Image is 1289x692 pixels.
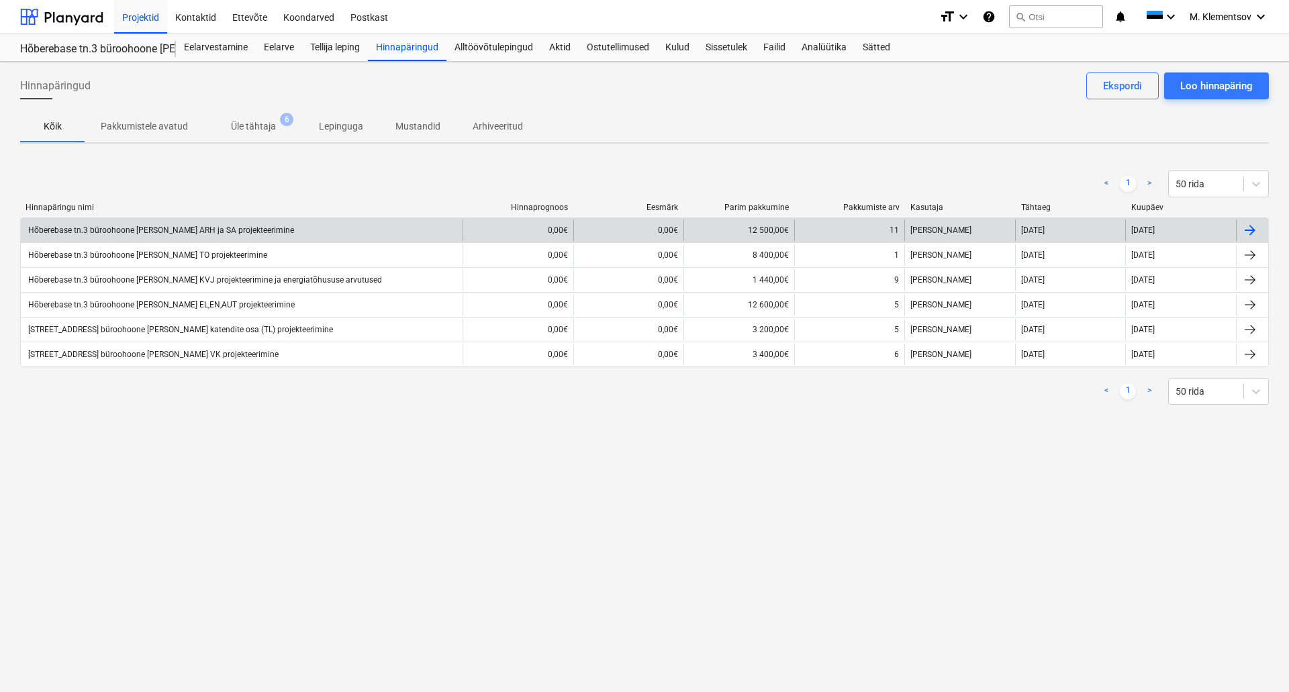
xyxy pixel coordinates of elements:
[280,113,293,126] span: 6
[26,203,457,212] div: Hinnapäringu nimi
[101,119,188,134] p: Pakkumistele avatud
[683,319,794,340] div: 3 200,00€
[800,203,900,212] div: Pakkumiste arv
[1103,77,1142,95] div: Ekspordi
[1141,176,1157,192] a: Next page
[463,294,573,315] div: 0,00€
[573,244,684,266] div: 0,00€
[26,325,333,334] div: [STREET_ADDRESS] büroohoone [PERSON_NAME] katendite osa (TL) projekteerimine
[1190,11,1251,22] span: M. Klementsov
[26,350,279,359] div: [STREET_ADDRESS] büroohoone [PERSON_NAME] VK projekteerimine
[446,34,541,61] div: Alltöövõtulepingud
[1131,226,1155,235] div: [DATE]
[176,34,256,61] a: Eelarvestamine
[463,319,573,340] div: 0,00€
[463,269,573,291] div: 0,00€
[955,9,971,25] i: keyboard_arrow_down
[1164,72,1269,99] button: Loo hinnapäring
[683,269,794,291] div: 1 440,00€
[473,119,523,134] p: Arhiveeritud
[1021,350,1045,359] div: [DATE]
[698,34,755,61] a: Sissetulek
[1015,11,1026,22] span: search
[1009,5,1103,28] button: Otsi
[463,344,573,365] div: 0,00€
[755,34,794,61] a: Failid
[579,34,657,61] a: Ostutellimused
[910,203,1010,212] div: Kasutaja
[1131,300,1155,309] div: [DATE]
[256,34,302,61] a: Eelarve
[894,350,899,359] div: 6
[683,344,794,365] div: 3 400,00€
[1098,176,1114,192] a: Previous page
[463,219,573,241] div: 0,00€
[683,244,794,266] div: 8 400,00€
[26,250,267,260] div: Hõberebase tn.3 büroohoone [PERSON_NAME] TO projekteerimine
[657,34,698,61] a: Kulud
[26,300,295,309] div: Hõberebase tn.3 büroohoone [PERSON_NAME] EL,EN,AUT projekteerimine
[26,226,294,235] div: Hõberebase tn.3 büroohoone [PERSON_NAME] ARH ja SA projekteerimine
[904,244,1015,266] div: [PERSON_NAME]
[1131,350,1155,359] div: [DATE]
[1131,275,1155,285] div: [DATE]
[1141,383,1157,399] a: Next page
[904,319,1015,340] div: [PERSON_NAME]
[573,319,684,340] div: 0,00€
[904,344,1015,365] div: [PERSON_NAME]
[319,119,363,134] p: Lepinguga
[1131,203,1231,212] div: Kuupäev
[1021,275,1045,285] div: [DATE]
[1120,383,1136,399] a: Page 1 is your current page
[894,250,899,260] div: 1
[894,300,899,309] div: 5
[794,34,855,61] a: Analüütika
[939,9,955,25] i: format_size
[689,203,789,212] div: Parim pakkumine
[1120,176,1136,192] a: Page 1 is your current page
[20,78,91,94] span: Hinnapäringud
[36,119,68,134] p: Kõik
[904,219,1015,241] div: [PERSON_NAME]
[1131,250,1155,260] div: [DATE]
[1021,325,1045,334] div: [DATE]
[26,275,382,285] div: Hõberebase tn.3 büroohoone [PERSON_NAME] KVJ projekteerimine ja energiatõhususe arvutused
[368,34,446,61] a: Hinnapäringud
[1086,72,1159,99] button: Ekspordi
[904,294,1015,315] div: [PERSON_NAME]
[573,269,684,291] div: 0,00€
[1253,9,1269,25] i: keyboard_arrow_down
[1163,9,1179,25] i: keyboard_arrow_down
[1021,250,1045,260] div: [DATE]
[855,34,898,61] a: Sätted
[982,9,996,25] i: Abikeskus
[573,294,684,315] div: 0,00€
[1021,203,1121,212] div: Tähtaeg
[231,119,276,134] p: Üle tähtaja
[395,119,440,134] p: Mustandid
[1114,9,1127,25] i: notifications
[904,269,1015,291] div: [PERSON_NAME]
[573,344,684,365] div: 0,00€
[1098,383,1114,399] a: Previous page
[1021,300,1045,309] div: [DATE]
[541,34,579,61] a: Aktid
[463,244,573,266] div: 0,00€
[468,203,568,212] div: Hinnaprognoos
[894,325,899,334] div: 5
[1131,325,1155,334] div: [DATE]
[894,275,899,285] div: 9
[302,34,368,61] a: Tellija leping
[579,203,679,212] div: Eesmärk
[683,294,794,315] div: 12 600,00€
